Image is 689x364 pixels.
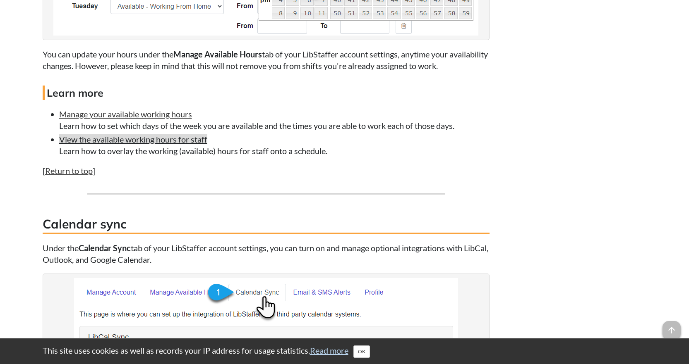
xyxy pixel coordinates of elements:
p: [ ] [43,165,490,176]
p: Under the tab of your LibStaffer account settings, you can turn on and manage optional integratio... [43,242,490,265]
a: View the available working hours for staff [59,134,207,144]
p: You can update your hours under the tab of your LibStaffer account settings, anytime your availab... [43,48,490,71]
h4: Learn more [43,86,490,100]
li: Learn how to set which days of the week you are available and the times you are able to work each... [59,108,490,131]
li: Learn how to overlay the working (available) hours for staff onto a schedule. [59,133,490,157]
a: Manage your available working hours [59,109,192,119]
button: Close [353,345,370,358]
strong: Calendar Sync [79,243,131,253]
h3: Calendar sync [43,215,490,234]
a: arrow_upward [663,322,681,332]
a: Return to top [45,166,93,176]
a: Read more [310,345,348,355]
strong: Manage Available Hours [173,49,262,59]
div: This site uses cookies as well as records your IP address for usage statistics. [34,345,655,358]
span: arrow_upward [663,321,681,339]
